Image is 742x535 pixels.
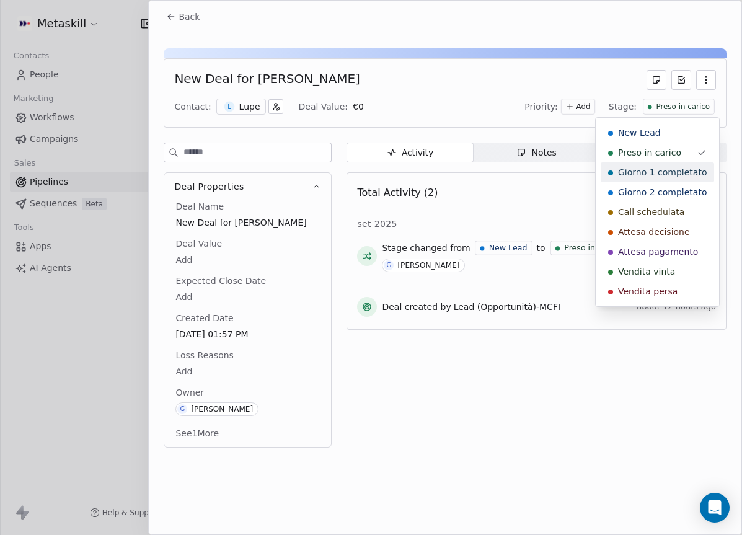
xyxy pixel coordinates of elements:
[618,146,681,159] span: Preso in carico
[618,285,678,298] span: Vendita persa
[618,226,690,238] span: Attesa decisione
[618,166,707,179] span: Giorno 1 completato
[618,206,684,218] span: Call schedulata
[618,245,698,258] span: Attesa pagamento
[618,265,675,278] span: Vendita vinta
[618,126,661,139] span: New Lead
[618,186,707,198] span: Giorno 2 completato
[601,123,714,301] div: Suggestions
